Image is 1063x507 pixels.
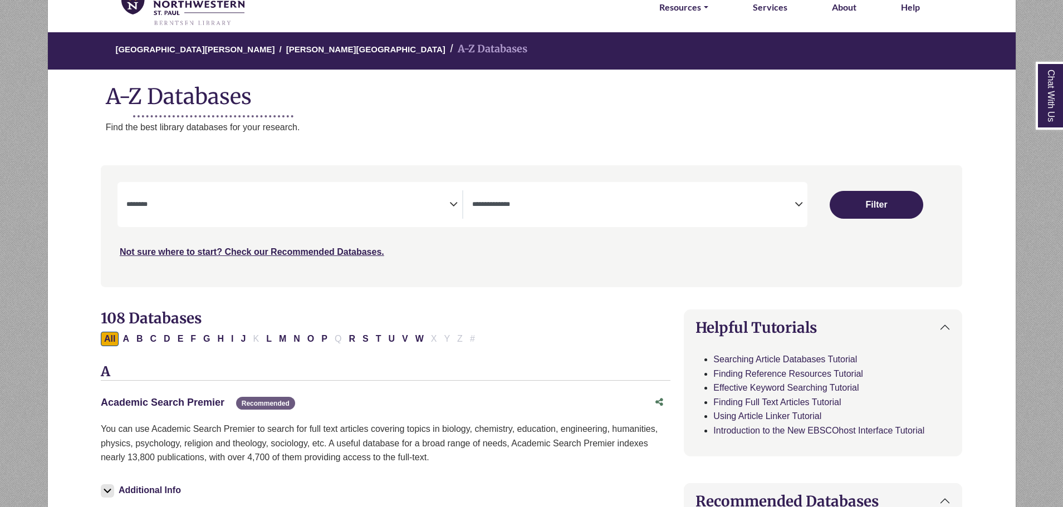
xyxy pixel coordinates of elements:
button: Filter Results G [200,332,213,346]
button: Filter Results L [263,332,275,346]
button: Filter Results E [174,332,187,346]
h1: A-Z Databases [48,75,1016,109]
textarea: Search [472,201,795,210]
nav: Search filters [101,165,962,287]
a: Effective Keyword Searching Tutorial [713,383,859,392]
button: Filter Results V [399,332,412,346]
button: Filter Results U [385,332,398,346]
a: Finding Reference Resources Tutorial [713,369,863,378]
button: Filter Results C [147,332,160,346]
p: Find the best library databases for your research. [106,120,1016,135]
button: Filter Results J [238,332,249,346]
button: Filter Results W [412,332,427,346]
a: Searching Article Databases Tutorial [713,355,857,364]
button: Filter Results D [160,332,174,346]
button: Filter Results B [133,332,146,346]
a: [PERSON_NAME][GEOGRAPHIC_DATA] [286,43,445,54]
button: Filter Results M [276,332,290,346]
span: Recommended [236,397,295,410]
button: Filter Results T [373,332,385,346]
button: Filter Results F [187,332,199,346]
h3: A [101,364,670,381]
button: Filter Results S [359,332,372,346]
button: Filter Results H [214,332,228,346]
a: [GEOGRAPHIC_DATA][PERSON_NAME] [115,43,275,54]
button: Share this database [648,392,670,413]
button: Filter Results I [228,332,237,346]
button: All [101,332,119,346]
a: Using Article Linker Tutorial [713,411,821,421]
a: Academic Search Premier [101,397,224,408]
p: You can use Academic Search Premier to search for full text articles covering topics in biology, ... [101,422,670,465]
button: Additional Info [101,483,184,498]
a: Not sure where to start? Check our Recommended Databases. [120,247,384,257]
a: Finding Full Text Articles Tutorial [713,397,841,407]
textarea: Search [126,201,449,210]
a: Introduction to the New EBSCOhost Interface Tutorial [713,426,924,435]
span: 108 Databases [101,309,202,327]
button: Helpful Tutorials [684,310,962,345]
nav: breadcrumb [47,31,1016,70]
li: A-Z Databases [445,41,527,57]
button: Submit for Search Results [830,191,923,219]
button: Filter Results A [119,332,133,346]
button: Filter Results P [318,332,331,346]
button: Filter Results N [290,332,303,346]
div: Alpha-list to filter by first letter of database name [101,333,479,343]
button: Filter Results R [345,332,359,346]
button: Filter Results O [304,332,317,346]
